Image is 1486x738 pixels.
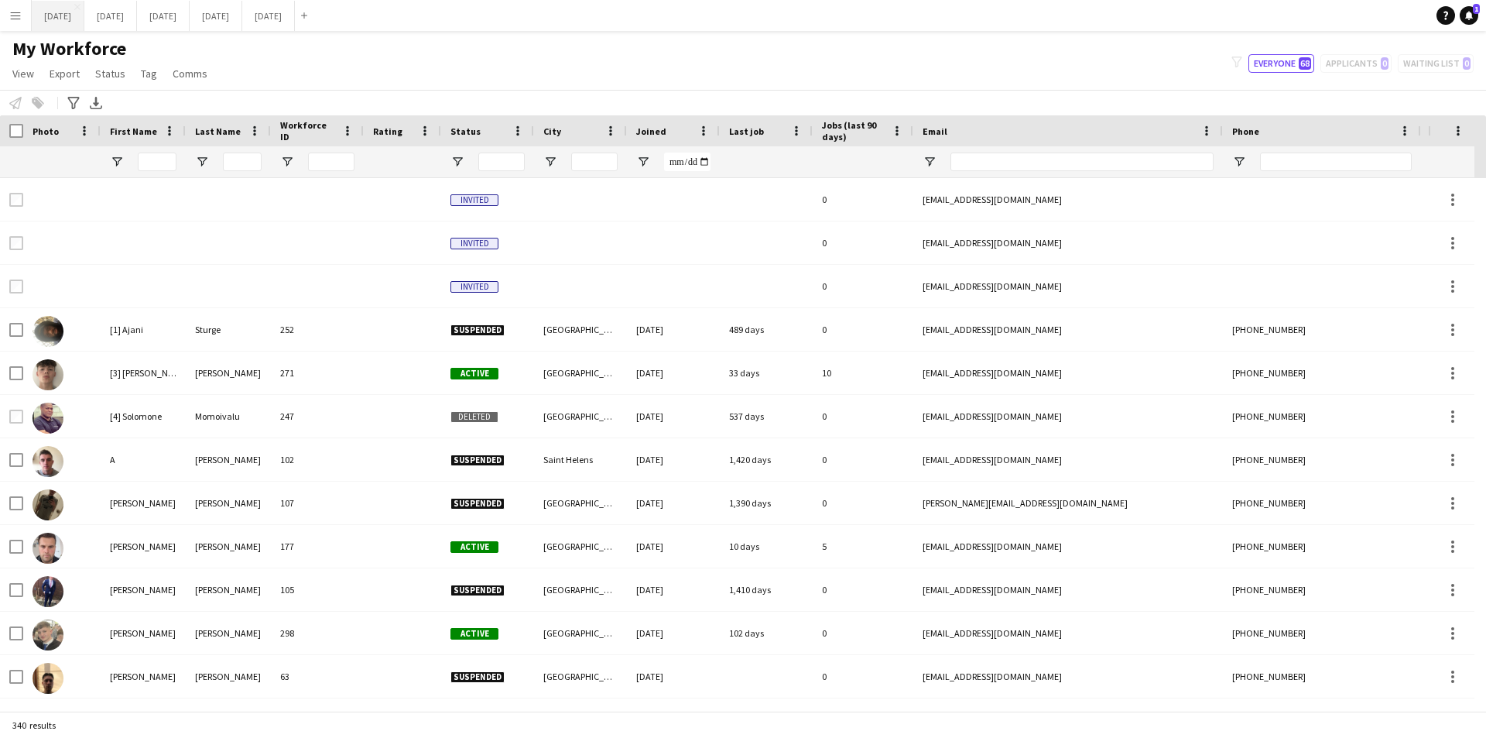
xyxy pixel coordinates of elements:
div: 0 [813,655,913,698]
input: Workforce ID Filter Input [308,153,354,171]
div: [PERSON_NAME] [101,568,186,611]
div: 247 [271,395,364,438]
button: [DATE] [84,1,137,31]
span: 1 [1473,4,1480,14]
div: [EMAIL_ADDRESS][DOMAIN_NAME] [913,525,1223,568]
span: Suspended [450,498,505,510]
div: [PERSON_NAME] [101,655,186,698]
span: Invited [450,194,498,206]
a: Tag [135,64,163,84]
div: 0 [813,612,913,654]
div: [DATE] [627,395,720,438]
input: Row Selection is disabled for this row (unchecked) [9,280,23,293]
input: Phone Filter Input [1260,153,1412,171]
span: My Workforce [12,37,126,60]
img: Adam Bentham [33,489,63,520]
div: [PHONE_NUMBER] [1223,308,1421,351]
div: 107 [271,482,364,524]
div: Sturge [186,308,271,351]
div: [DATE] [627,655,720,698]
app-action-btn: Export XLSX [87,94,105,112]
div: 177 [271,525,364,568]
div: 298 [271,612,364,654]
div: 1,390 days [720,482,813,524]
div: 537 days [720,395,813,438]
div: 0 [813,178,913,221]
button: Open Filter Menu [195,155,209,169]
div: [EMAIL_ADDRESS][DOMAIN_NAME] [913,221,1223,264]
input: Email Filter Input [950,153,1214,171]
div: [PERSON_NAME] [186,438,271,481]
div: [GEOGRAPHIC_DATA] [534,655,627,698]
div: 0 [813,265,913,307]
div: [DATE] [627,308,720,351]
span: Suspended [450,324,505,336]
button: [DATE] [190,1,242,31]
div: [EMAIL_ADDRESS][DOMAIN_NAME] [913,395,1223,438]
div: [EMAIL_ADDRESS][DOMAIN_NAME] [913,308,1223,351]
div: [EMAIL_ADDRESS][DOMAIN_NAME] [913,612,1223,654]
div: 10 days [720,525,813,568]
input: Row Selection is disabled for this row (unchecked) [9,410,23,424]
button: Open Filter Menu [543,155,557,169]
div: [EMAIL_ADDRESS][DOMAIN_NAME] [913,655,1223,698]
input: Row Selection is disabled for this row (unchecked) [9,236,23,250]
span: Active [450,628,498,640]
div: Momoivalu [186,395,271,438]
div: 489 days [720,308,813,351]
div: 0 [813,395,913,438]
input: Joined Filter Input [664,153,710,171]
div: [GEOGRAPHIC_DATA] [534,352,627,394]
span: Invited [450,238,498,249]
div: [PERSON_NAME] [186,352,271,394]
button: Open Filter Menu [1232,155,1246,169]
div: [PERSON_NAME] [186,655,271,698]
span: Email [923,125,947,137]
span: 68 [1299,57,1311,70]
a: Comms [166,64,214,84]
span: Suspended [450,455,505,466]
app-action-btn: Advanced filters [64,94,83,112]
input: First Name Filter Input [138,153,176,171]
div: [GEOGRAPHIC_DATA] [534,525,627,568]
div: 0 [813,438,913,481]
div: [PHONE_NUMBER] [1223,568,1421,611]
span: Jobs (last 90 days) [822,119,885,142]
span: Active [450,541,498,553]
a: 1 [1460,6,1478,25]
div: [GEOGRAPHIC_DATA] [534,612,627,654]
span: Suspended [450,585,505,596]
div: [PHONE_NUMBER] [1223,482,1421,524]
span: Photo [33,125,59,137]
div: [PHONE_NUMBER] [1223,395,1421,438]
div: [EMAIL_ADDRESS][DOMAIN_NAME] [913,178,1223,221]
img: Adam Davies [33,533,63,564]
div: [DATE] [627,438,720,481]
img: [1] Ajani Sturge [33,316,63,347]
div: 102 days [720,612,813,654]
div: [EMAIL_ADDRESS][DOMAIN_NAME] [913,352,1223,394]
div: [GEOGRAPHIC_DATA] [534,568,627,611]
div: [PHONE_NUMBER] [1223,655,1421,698]
span: Status [450,125,481,137]
div: [3] [PERSON_NAME] [101,352,186,394]
div: [PERSON_NAME] [186,482,271,524]
div: [EMAIL_ADDRESS][DOMAIN_NAME] [913,265,1223,307]
div: [1] Ajani [101,308,186,351]
a: Export [43,64,86,84]
div: [EMAIL_ADDRESS][DOMAIN_NAME] [913,568,1223,611]
a: View [6,64,40,84]
button: [DATE] [32,1,84,31]
div: [PHONE_NUMBER] [1223,612,1421,654]
span: Status [95,67,125,81]
div: [DATE] [627,352,720,394]
button: Open Filter Menu [110,155,124,169]
div: 5 [813,525,913,568]
input: Last Name Filter Input [223,153,262,171]
div: 271 [271,352,364,394]
div: 0 [813,482,913,524]
div: Saint Helens [534,438,627,481]
div: [PERSON_NAME] [101,612,186,654]
div: [PERSON_NAME] [186,568,271,611]
div: [4] Solomone [101,395,186,438]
